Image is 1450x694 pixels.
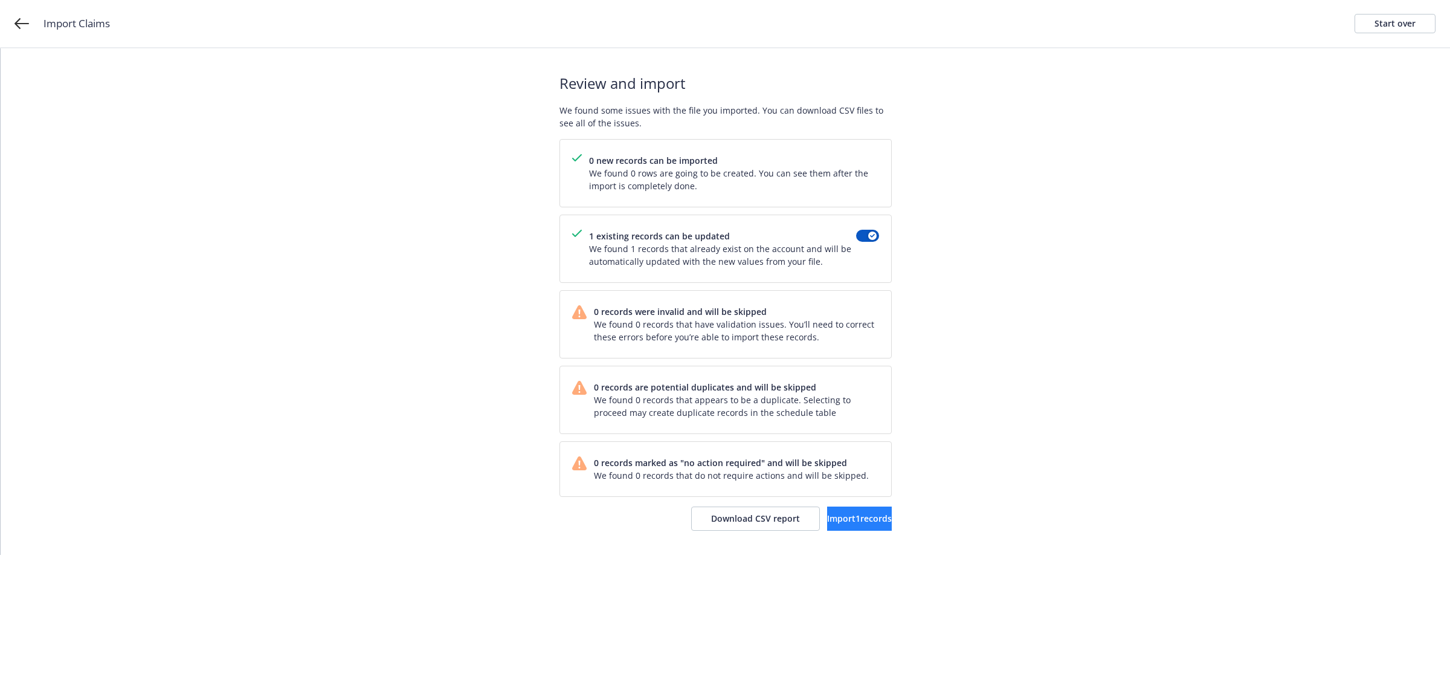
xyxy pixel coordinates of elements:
[589,154,879,167] span: 0 new records can be imported
[594,469,869,482] span: We found 0 records that do not require actions and will be skipped.
[594,318,879,343] span: We found 0 records that have validation issues. You’ll need to correct these errors before you’re...
[594,456,869,469] span: 0 records marked as "no action required" and will be skipped
[559,73,892,94] span: Review and import
[1374,15,1416,33] div: Start over
[559,104,892,129] span: We found some issues with the file you imported. You can download CSV files to see all of the iss...
[43,16,110,31] span: Import Claims
[711,513,800,524] span: Download CSV report
[691,507,820,531] button: Download CSV report
[827,507,892,531] button: Import1records
[594,394,879,419] span: We found 0 records that appears to be a duplicate. Selecting to proceed may create duplicate reco...
[827,513,892,524] span: Import 1 records
[589,167,879,192] span: We found 0 rows are going to be created. You can see them after the import is completely done.
[594,381,879,394] span: 0 records are potential duplicates and will be skipped
[1355,14,1435,33] a: Start over
[589,230,856,242] span: 1 existing records can be updated
[589,242,856,268] span: We found 1 records that already exist on the account and will be automatically updated with the n...
[594,305,879,318] span: 0 records were invalid and will be skipped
